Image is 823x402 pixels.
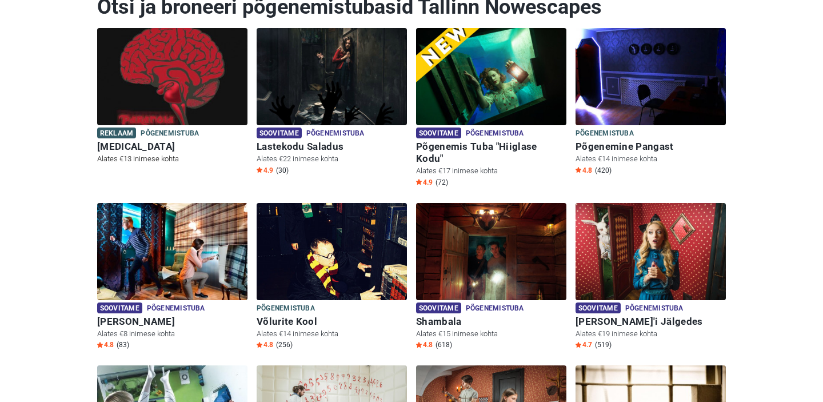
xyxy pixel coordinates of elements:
[416,28,566,125] img: Põgenemis Tuba "Hiiglase Kodu"
[416,329,566,339] p: Alates €15 inimese kohta
[466,303,524,315] span: Põgenemistuba
[97,203,247,352] a: Sherlock Holmes Soovitame Põgenemistuba [PERSON_NAME] Alates €8 inimese kohta Star4.8 (83)
[97,342,103,348] img: Star
[257,166,273,175] span: 4.9
[97,316,247,328] h6: [PERSON_NAME]
[97,340,114,349] span: 4.8
[576,203,726,352] a: Alice'i Jälgedes Soovitame Põgenemistuba [PERSON_NAME]'i Jälgedes Alates €19 inimese kohta Star4....
[416,166,566,176] p: Alates €17 inimese kohta
[436,340,452,349] span: (618)
[257,128,302,138] span: Soovitame
[117,340,129,349] span: (83)
[576,316,726,328] h6: [PERSON_NAME]'i Jälgedes
[576,329,726,339] p: Alates €19 inimese kohta
[257,303,315,315] span: Põgenemistuba
[416,316,566,328] h6: Shambala
[416,203,566,300] img: Shambala
[257,329,407,339] p: Alates €14 inimese kohta
[576,340,592,349] span: 4.7
[416,28,566,189] a: Põgenemis Tuba "Hiiglase Kodu" Soovitame Põgenemistuba Põgenemis Tuba "Hiiglase Kodu" Alates €17 ...
[436,178,448,187] span: (72)
[595,340,612,349] span: (519)
[97,154,247,164] p: Alates €13 inimese kohta
[306,128,365,140] span: Põgenemistuba
[147,303,205,315] span: Põgenemistuba
[416,203,566,352] a: Shambala Soovitame Põgenemistuba Shambala Alates €15 inimese kohta Star4.8 (618)
[97,28,247,125] img: Paranoia
[625,303,684,315] span: Põgenemistuba
[466,128,524,140] span: Põgenemistuba
[576,342,581,348] img: Star
[416,303,461,313] span: Soovitame
[257,342,262,348] img: Star
[257,203,407,300] img: Võlurite Kool
[97,329,247,339] p: Alates €8 inimese kohta
[576,303,621,313] span: Soovitame
[576,166,592,175] span: 4.8
[97,203,247,300] img: Sherlock Holmes
[257,28,407,125] img: Lastekodu Saladus
[416,342,422,348] img: Star
[257,203,407,352] a: Võlurite Kool Põgenemistuba Võlurite Kool Alates €14 inimese kohta Star4.8 (256)
[416,178,433,187] span: 4.9
[416,179,422,185] img: Star
[576,28,726,177] a: Põgenemine Pangast Põgenemistuba Põgenemine Pangast Alates €14 inimese kohta Star4.8 (420)
[141,128,199,140] span: Põgenemistuba
[576,167,581,173] img: Star
[257,167,262,173] img: Star
[97,141,247,153] h6: [MEDICAL_DATA]
[595,166,612,175] span: (420)
[257,154,407,164] p: Alates €22 inimese kohta
[257,141,407,153] h6: Lastekodu Saladus
[97,303,142,313] span: Soovitame
[257,340,273,349] span: 4.8
[576,28,726,125] img: Põgenemine Pangast
[276,340,293,349] span: (256)
[416,340,433,349] span: 4.8
[576,128,634,140] span: Põgenemistuba
[257,316,407,328] h6: Võlurite Kool
[416,128,461,138] span: Soovitame
[97,28,247,166] a: Paranoia Reklaam Põgenemistuba [MEDICAL_DATA] Alates €13 inimese kohta
[416,141,566,165] h6: Põgenemis Tuba "Hiiglase Kodu"
[257,28,407,177] a: Lastekodu Saladus Soovitame Põgenemistuba Lastekodu Saladus Alates €22 inimese kohta Star4.9 (30)
[97,128,136,138] span: Reklaam
[576,141,726,153] h6: Põgenemine Pangast
[576,203,726,300] img: Alice'i Jälgedes
[576,154,726,164] p: Alates €14 inimese kohta
[276,166,289,175] span: (30)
